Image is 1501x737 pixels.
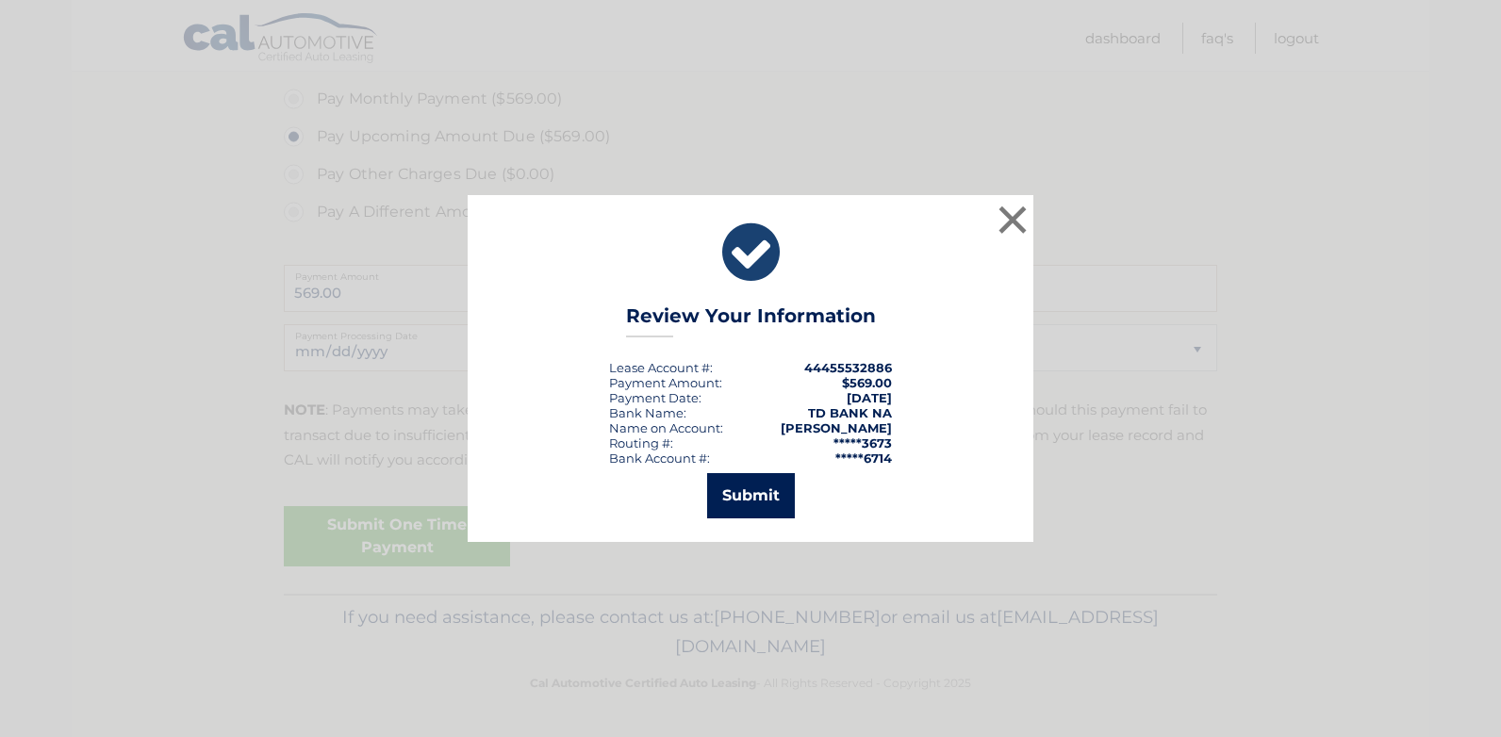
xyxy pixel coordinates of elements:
[808,405,892,420] strong: TD BANK NA
[609,420,723,435] div: Name on Account:
[842,375,892,390] span: $569.00
[804,360,892,375] strong: 44455532886
[609,375,722,390] div: Payment Amount:
[609,390,701,405] div: :
[707,473,795,518] button: Submit
[994,201,1031,238] button: ×
[781,420,892,435] strong: [PERSON_NAME]
[609,450,710,466] div: Bank Account #:
[609,390,699,405] span: Payment Date
[609,405,686,420] div: Bank Name:
[609,435,673,450] div: Routing #:
[609,360,713,375] div: Lease Account #:
[626,304,876,337] h3: Review Your Information
[847,390,892,405] span: [DATE]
